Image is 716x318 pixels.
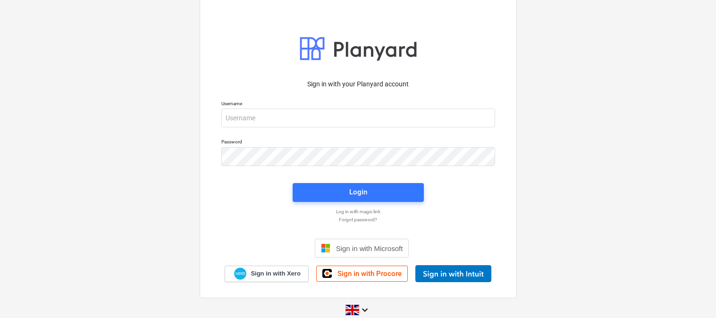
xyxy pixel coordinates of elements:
[221,79,495,89] p: Sign in with your Planyard account
[251,269,300,278] span: Sign in with Xero
[217,209,500,215] a: Log in with magic link
[234,268,246,280] img: Xero logo
[359,304,371,316] i: keyboard_arrow_down
[221,109,495,127] input: Username
[225,266,309,282] a: Sign in with Xero
[217,217,500,223] a: Forgot password?
[293,183,424,202] button: Login
[321,243,330,253] img: Microsoft logo
[337,269,402,278] span: Sign in with Procore
[336,244,403,252] span: Sign in with Microsoft
[349,186,367,198] div: Login
[221,100,495,109] p: Username
[316,266,408,282] a: Sign in with Procore
[221,139,495,147] p: Password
